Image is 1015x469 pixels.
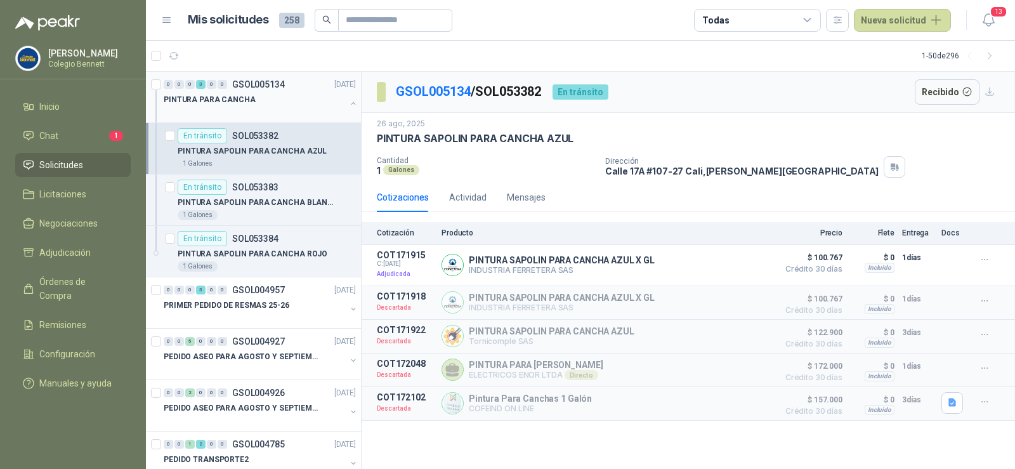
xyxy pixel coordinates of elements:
a: Solicitudes [15,153,131,177]
p: [DATE] [334,284,356,296]
p: $ 0 [850,359,894,374]
p: GSOL004785 [232,440,285,449]
p: Pintura Para Canchas 1 Galón [469,393,592,404]
span: search [322,15,331,24]
div: 0 [174,80,184,89]
div: Cotizaciones [377,190,429,204]
span: Chat [39,129,58,143]
p: COFEIND ON LINE [469,404,592,413]
div: 3 [196,286,206,294]
a: 0 0 0 3 0 0 GSOL004957[DATE] PRIMER PEDIDO DE RESMAS 25-26 [164,282,358,323]
span: Crédito 30 días [779,307,842,314]
div: 1 - 50 de 296 [922,46,1000,66]
p: PINTURA SAPOLIN PARA CANCHA AZUL X GL [469,255,655,265]
span: Órdenes de Compra [39,275,119,303]
span: $ 100.767 [779,291,842,307]
span: $ 100.767 [779,250,842,265]
div: 2 [185,388,195,397]
div: 0 [174,388,184,397]
p: Colegio Bennett [48,60,128,68]
p: COT172102 [377,392,434,402]
a: Chat1 [15,124,131,148]
p: 1 días [902,250,934,265]
div: En tránsito [178,180,227,195]
span: $ 122.900 [779,325,842,340]
p: $ 0 [850,392,894,407]
p: Cotización [377,228,434,237]
p: GSOL005134 [232,80,285,89]
a: 0 0 0 3 0 0 GSOL005134[DATE] PINTURA PARA CANCHA [164,77,358,117]
p: 1 [377,165,381,176]
p: Docs [941,228,967,237]
div: 0 [218,337,227,346]
div: 2 [196,440,206,449]
p: PEDIDO ASEO PARA AGOSTO Y SEPTIEMBRE [164,402,322,414]
div: Incluido [865,405,894,415]
p: Calle 17A #107-27 Cali , [PERSON_NAME][GEOGRAPHIC_DATA] [605,166,879,176]
p: PINTURA SAPOLIN PARA CANCHA AZUL [469,326,634,336]
p: COT171918 [377,291,434,301]
a: GSOL005134 [396,84,471,99]
img: Company Logo [442,254,463,275]
p: Precio [779,228,842,237]
div: 0 [185,80,195,89]
button: 13 [977,9,1000,32]
p: 3 días [902,392,934,407]
span: Crédito 30 días [779,374,842,381]
div: Todas [702,13,729,27]
div: 0 [218,440,227,449]
p: Cantidad [377,156,595,165]
p: PINTURA SAPOLIN PARA CANCHA AZUL X GL [469,293,655,303]
div: 0 [185,286,195,294]
div: Incluido [865,304,894,314]
p: Dirección [605,157,879,166]
p: Producto [442,228,771,237]
div: 0 [218,80,227,89]
div: En tránsito [178,128,227,143]
p: ELECTRICOS ENOR LTDA [469,370,603,380]
p: PINTURA PARA CANCHA [164,94,256,106]
a: Remisiones [15,313,131,337]
p: [DATE] [334,439,356,451]
span: Adjudicación [39,246,91,260]
p: [PERSON_NAME] [48,49,128,58]
span: 258 [279,13,304,28]
span: Licitaciones [39,187,86,201]
p: Descartada [377,369,434,381]
p: PEDIDO ASEO PARA AGOSTO Y SEPTIEMBRE 2 [164,351,322,363]
p: SOL053383 [232,183,278,192]
p: 1 días [902,359,934,374]
p: GSOL004957 [232,286,285,294]
button: Recibido [915,79,980,105]
p: GSOL004927 [232,337,285,346]
div: 0 [174,337,184,346]
span: Solicitudes [39,158,83,172]
p: $ 0 [850,250,894,265]
div: 0 [196,337,206,346]
span: 1 [109,131,123,141]
div: 1 Galones [178,261,218,272]
p: 1 días [902,291,934,307]
a: Adjudicación [15,241,131,265]
a: En tránsitoSOL053382PINTURA SAPOLIN PARA CANCHA AZUL1 Galones [146,123,361,175]
div: 0 [218,286,227,294]
div: Incluido [865,338,894,348]
img: Company Logo [16,46,40,70]
p: Adjudicada [377,268,434,281]
div: Incluido [865,371,894,381]
p: COT172048 [377,359,434,369]
div: 0 [174,440,184,449]
p: $ 0 [850,291,894,307]
span: Remisiones [39,318,86,332]
p: PINTURA SAPOLIN PARA CANCHA BLANCO [178,197,336,209]
p: PINTURA PARA [PERSON_NAME] [469,360,603,370]
span: Crédito 30 días [779,265,842,273]
div: 0 [164,440,173,449]
div: 5 [185,337,195,346]
div: Directo [565,370,598,380]
span: Inicio [39,100,60,114]
a: Inicio [15,95,131,119]
div: 0 [164,286,173,294]
div: Galones [383,165,419,175]
p: PEDIDO TRANSPORTE2 [164,454,249,466]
